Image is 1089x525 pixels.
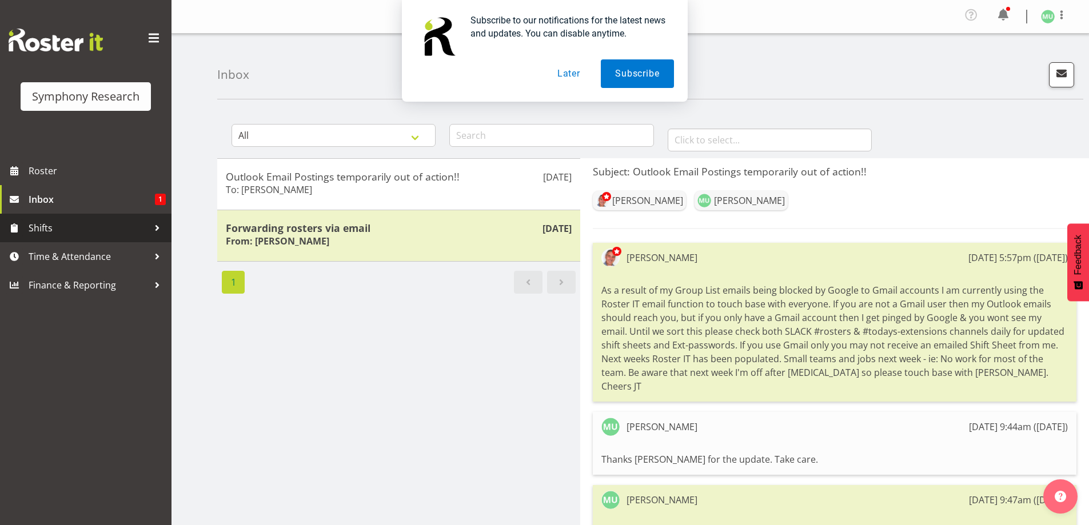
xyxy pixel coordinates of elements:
[29,248,149,265] span: Time & Attendance
[543,170,572,184] p: [DATE]
[1067,223,1089,301] button: Feedback - Show survey
[547,271,576,294] a: Next page
[627,420,697,434] div: [PERSON_NAME]
[601,249,620,267] img: john-taylorbd71936f6141792d848091631de927e0.png
[416,14,461,59] img: notification icon
[226,222,572,234] h5: Forwarding rosters via email
[226,170,572,183] h5: Outlook Email Postings temporarily out of action!!
[542,222,572,235] p: [DATE]
[969,493,1068,507] div: [DATE] 9:47am ([DATE])
[461,14,674,40] div: Subscribe to our notifications for the latest news and updates. You can disable anytime.
[514,271,542,294] a: Previous page
[601,491,620,509] img: marichu-ursua1903.jpg
[601,59,673,88] button: Subscribe
[714,194,785,207] div: [PERSON_NAME]
[1073,235,1083,275] span: Feedback
[29,191,155,208] span: Inbox
[543,59,595,88] button: Later
[29,162,166,179] span: Roster
[593,165,1076,178] h5: Subject: Outlook Email Postings temporarily out of action!!
[601,450,1068,469] div: Thanks [PERSON_NAME] for the update. Take care.
[627,493,697,507] div: [PERSON_NAME]
[449,124,653,147] input: Search
[601,418,620,436] img: marichu-ursua1903.jpg
[969,420,1068,434] div: [DATE] 9:44am ([DATE])
[601,280,1068,396] div: As a result of my Group List emails being blocked by Google to Gmail accounts I am currently usin...
[627,251,697,264] div: [PERSON_NAME]
[226,235,329,247] h6: From: [PERSON_NAME]
[668,129,872,151] input: Click to select...
[968,251,1068,264] div: [DATE] 5:57pm ([DATE])
[697,194,711,207] img: marichu-ursua1903.jpg
[155,194,166,205] span: 1
[612,194,683,207] div: [PERSON_NAME]
[596,194,609,207] img: john-taylorbd71936f6141792d848091631de927e0.png
[29,219,149,237] span: Shifts
[29,276,149,294] span: Finance & Reporting
[226,184,312,195] h6: To: [PERSON_NAME]
[1055,491,1066,502] img: help-xxl-2.png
